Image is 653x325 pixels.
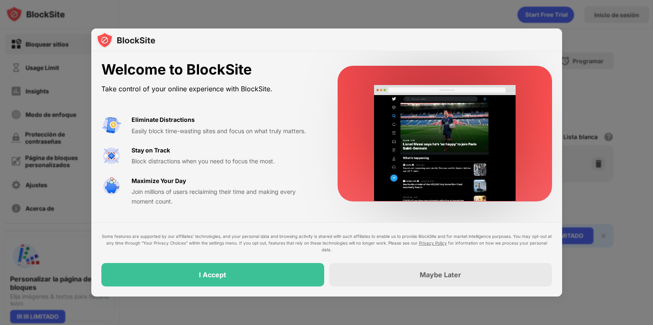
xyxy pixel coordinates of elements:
div: I Accept [199,271,226,279]
div: Welcome to BlockSite [101,61,317,78]
div: Easily block time-wasting sites and focus on what truly matters. [132,126,317,136]
iframe: Cuadro de diálogo Iniciar sesión con Google [481,8,645,122]
div: Block distractions when you need to focus the most. [132,157,317,166]
div: Some features are supported by our affiliates’ technologies, and your personal data and browsing ... [101,233,552,253]
div: Maybe Later [420,271,461,279]
a: Privacy Policy [419,240,447,245]
div: Maximize Your Day [132,176,186,186]
img: value-safe-time.svg [101,176,121,196]
div: Stay on Track [132,146,170,155]
img: logo-blocksite.svg [96,32,155,49]
div: Eliminate Distractions [132,115,195,124]
div: Take control of your online experience with BlockSite. [101,83,317,95]
div: Join millions of users reclaiming their time and making every moment count. [132,187,317,206]
img: value-focus.svg [101,146,121,166]
img: value-avoid-distractions.svg [101,115,121,135]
